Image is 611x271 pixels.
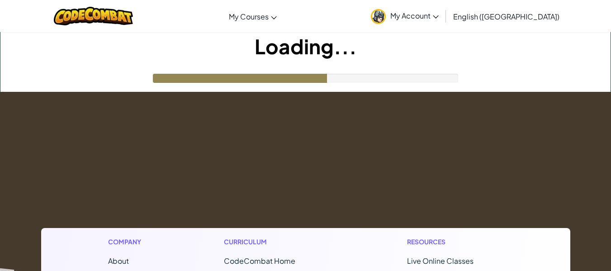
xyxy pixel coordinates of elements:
img: CodeCombat logo [54,7,133,25]
span: My Account [390,11,439,20]
a: About [108,256,129,266]
h1: Loading... [0,32,611,60]
a: Live Online Classes [407,256,474,266]
a: My Courses [224,4,281,29]
a: My Account [366,2,443,30]
h1: Company [108,237,150,247]
img: avatar [371,9,386,24]
h1: Resources [407,237,503,247]
span: English ([GEOGRAPHIC_DATA]) [453,12,559,21]
span: My Courses [229,12,269,21]
a: English ([GEOGRAPHIC_DATA]) [449,4,564,29]
span: CodeCombat Home [224,256,295,266]
h1: Curriculum [224,237,333,247]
